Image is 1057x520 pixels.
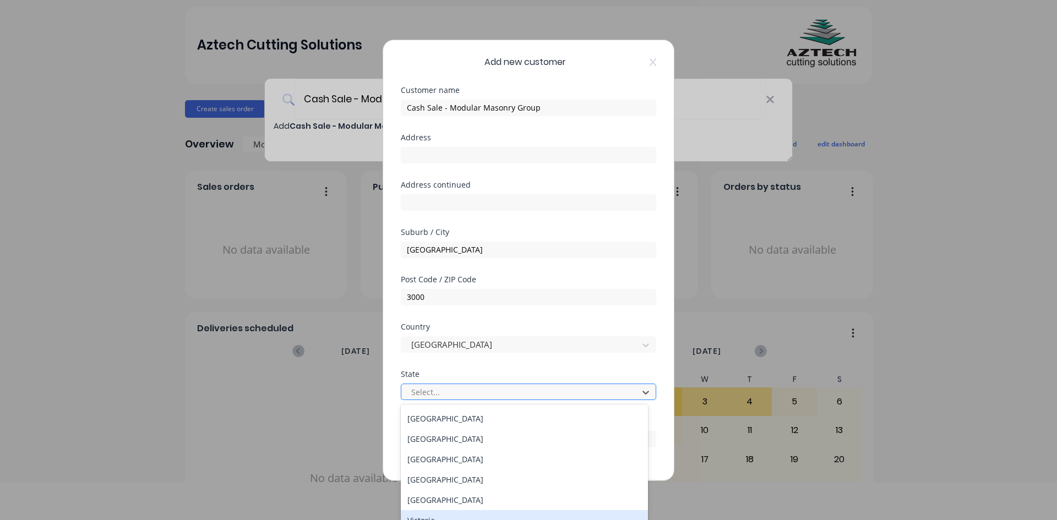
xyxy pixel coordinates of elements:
[401,429,648,449] div: [GEOGRAPHIC_DATA]
[401,228,656,236] div: Suburb / City
[484,56,566,69] span: Add new customer
[401,408,648,429] div: [GEOGRAPHIC_DATA]
[401,181,656,189] div: Address continued
[401,134,656,141] div: Address
[401,370,656,378] div: State
[401,276,656,283] div: Post Code / ZIP Code
[401,469,648,490] div: [GEOGRAPHIC_DATA]
[401,490,648,510] div: [GEOGRAPHIC_DATA]
[401,323,656,331] div: Country
[401,86,656,94] div: Customer name
[401,449,648,469] div: [GEOGRAPHIC_DATA]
